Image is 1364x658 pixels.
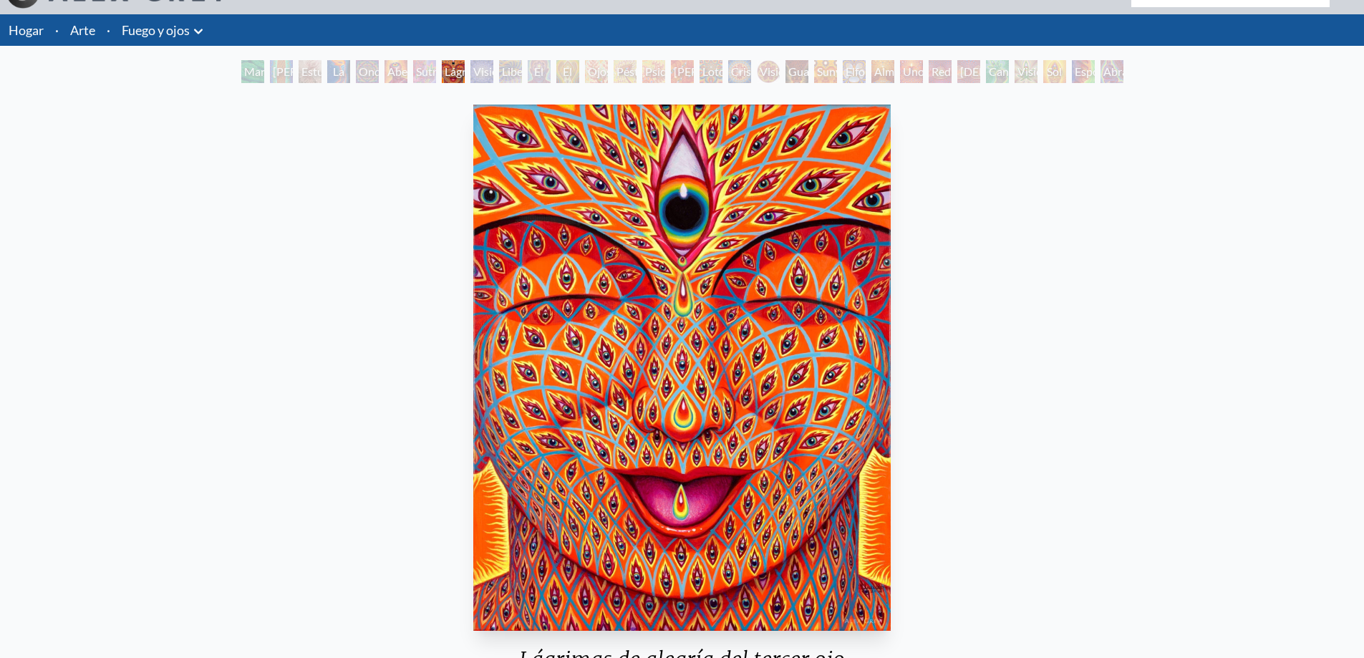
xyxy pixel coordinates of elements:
font: Visión superior [1017,64,1059,95]
font: Abertura [387,64,432,78]
a: Hogar [9,22,44,38]
font: Arte [70,22,95,38]
font: Alma suprema [874,64,917,95]
font: Liberación a través de la visión [502,64,553,164]
font: Lágrimas de alegría del tercer ojo [445,64,489,164]
font: Abrazo [1103,64,1139,78]
font: Ondulación del ojo del arco iris [359,64,417,164]
font: Pestañas ofánicas [616,64,662,95]
font: · [107,22,110,38]
font: Mano Verde [244,64,274,95]
img: Third-Eye-Tears-of-Joy-2014-Alex-Grey-watermarked.jpg [473,105,891,631]
font: [DEMOGRAPHIC_DATA] mismo [960,64,1087,95]
font: Loto espectral [702,64,748,95]
font: Ojos fractales [588,64,630,95]
font: Uno [903,64,924,78]
font: Esponjado [1075,64,1127,78]
font: Fuego y ojos [122,22,190,38]
font: [PERSON_NAME] de la Conciencia [273,64,362,130]
font: Visión colectiva [473,64,517,95]
a: Arte [70,20,95,40]
font: [PERSON_NAME] [674,64,763,78]
font: Guardián de la Visión Infinita [788,64,835,147]
font: Red del Ser [932,64,951,112]
font: Sutra del cannabis [416,64,460,112]
font: Cannafista [989,64,1043,78]
font: Elfo cósmico [846,64,886,95]
font: Visión [PERSON_NAME] [760,64,849,95]
a: Fuego y ojos [122,20,190,40]
font: Psicomicrografía de la punta de una [PERSON_NAME] fractal de cachemira [645,64,735,233]
font: Estudia para el Gran Giro [301,64,339,147]
font: Cristal de visión [731,64,764,112]
font: · [55,22,59,38]
font: Sunyata [817,64,857,78]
